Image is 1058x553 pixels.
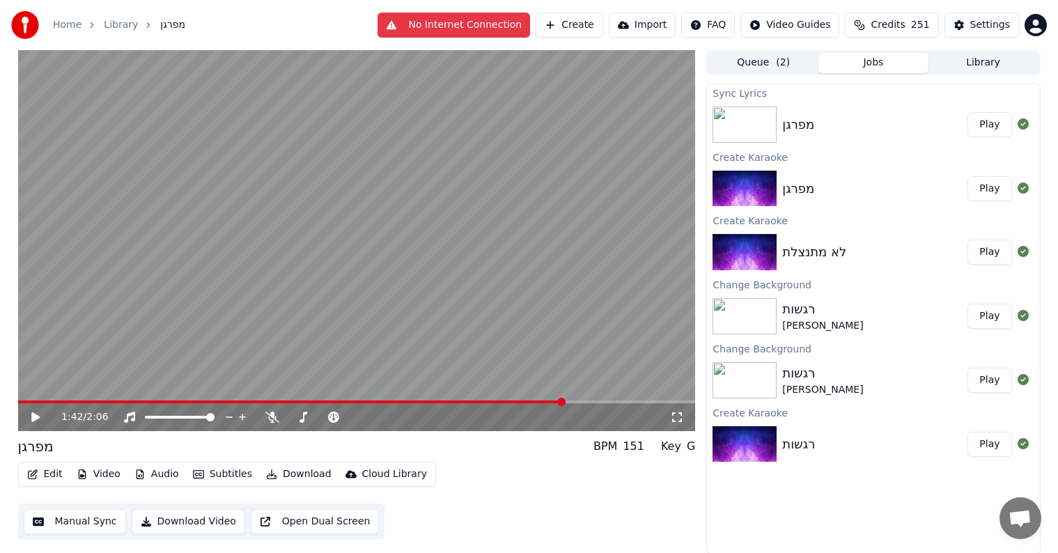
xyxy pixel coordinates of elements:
[782,115,814,134] div: מפרגן
[104,18,138,32] a: Library
[782,319,863,333] div: [PERSON_NAME]
[609,13,676,38] button: Import
[845,13,938,38] button: Credits251
[61,410,95,424] div: /
[22,465,68,484] button: Edit
[782,364,863,383] div: רגשות
[53,18,185,32] nav: breadcrumb
[967,240,1011,265] button: Play
[708,53,818,73] button: Queue
[782,435,815,454] div: רגשות
[707,148,1039,165] div: Create Karaoke
[911,18,930,32] span: 251
[970,18,1010,32] div: Settings
[132,509,245,534] button: Download Video
[187,465,258,484] button: Subtitles
[967,368,1011,393] button: Play
[944,13,1019,38] button: Settings
[967,176,1011,201] button: Play
[818,53,928,73] button: Jobs
[782,242,846,262] div: לא מתנצלת
[707,276,1039,293] div: Change Background
[18,437,54,456] div: מפרגן
[681,13,735,38] button: FAQ
[260,465,337,484] button: Download
[967,432,1011,457] button: Play
[740,13,839,38] button: Video Guides
[24,509,126,534] button: Manual Sync
[707,212,1039,228] div: Create Karaoke
[61,410,83,424] span: 1:42
[593,438,617,455] div: BPM
[967,304,1011,329] button: Play
[776,56,790,70] span: ( 2 )
[782,299,863,319] div: רגשות
[661,438,681,455] div: Key
[86,410,108,424] span: 2:06
[53,18,81,32] a: Home
[378,13,530,38] button: No Internet Connection
[160,18,185,32] span: מפרגן
[871,18,905,32] span: Credits
[707,340,1039,357] div: Change Background
[71,465,126,484] button: Video
[999,497,1041,539] div: פתח צ'אט
[623,438,644,455] div: 151
[928,53,1038,73] button: Library
[362,467,427,481] div: Cloud Library
[251,509,380,534] button: Open Dual Screen
[707,404,1039,421] div: Create Karaoke
[687,438,695,455] div: G
[536,13,603,38] button: Create
[967,112,1011,137] button: Play
[707,84,1039,101] div: Sync Lyrics
[782,179,814,198] div: מפרגן
[129,465,185,484] button: Audio
[782,383,863,397] div: [PERSON_NAME]
[11,11,39,39] img: youka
